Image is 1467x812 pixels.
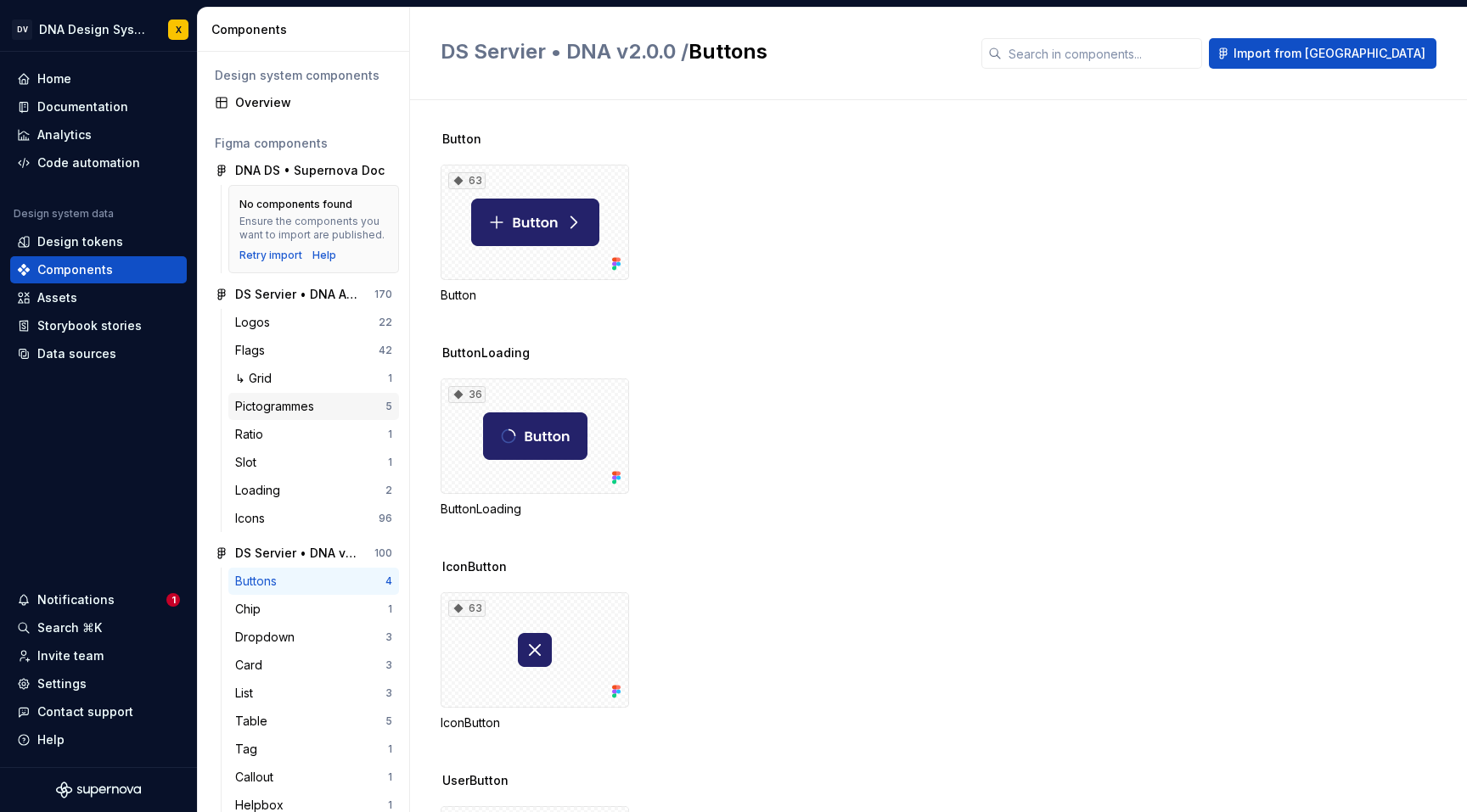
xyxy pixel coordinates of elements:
div: Contact support [37,703,133,720]
div: 2 [385,484,392,497]
div: Buttons [235,573,284,590]
a: ↳ Grid1 [228,365,399,392]
div: Components [37,261,113,278]
div: Help [37,731,65,748]
div: 63Button [441,165,629,304]
a: Chip1 [228,596,399,623]
div: Ensure the components you want to import are published. [239,215,388,242]
div: IconButton [441,714,629,731]
span: Button [442,131,481,148]
div: Notifications [37,591,115,608]
div: 3 [385,658,392,672]
div: 36ButtonLoading [441,378,629,518]
div: 5 [385,714,392,728]
div: 170 [374,288,392,301]
a: Code automation [10,149,187,176]
a: Table5 [228,708,399,735]
a: Settings [10,670,187,697]
a: Dropdown3 [228,624,399,651]
div: Tag [235,741,264,758]
svg: Supernova Logo [56,781,141,798]
div: 3 [385,686,392,700]
a: Ratio1 [228,421,399,448]
div: Slot [235,454,263,471]
span: ButtonLoading [442,344,530,361]
div: Icons [235,510,272,527]
button: Retry import [239,249,302,262]
a: Callout1 [228,764,399,791]
div: 1 [388,456,392,469]
a: Overview [208,89,399,116]
div: DNA DS • Supernova Doc [235,162,385,179]
div: Card [235,657,269,674]
div: 1 [388,602,392,616]
div: 1 [388,428,392,441]
div: 36 [448,386,486,403]
a: Analytics [10,121,187,148]
div: Loading [235,482,287,499]
button: Import from [GEOGRAPHIC_DATA] [1209,38,1436,69]
div: 63 [448,172,486,189]
div: 100 [374,546,392,560]
a: Storybook stories [10,312,187,339]
div: 22 [379,316,392,329]
a: Home [10,65,187,92]
div: Design system data [14,207,114,221]
button: Notifications1 [10,586,187,613]
a: Pictogrammes5 [228,393,399,420]
a: Documentation [10,93,187,120]
div: Dropdown [235,629,301,646]
div: Logos [235,314,277,331]
a: Logos22 [228,309,399,336]
a: Tag1 [228,736,399,763]
div: Button [441,287,629,304]
a: Loading2 [228,477,399,504]
a: Data sources [10,340,187,367]
div: X [176,23,182,36]
div: Overview [235,94,392,111]
button: DVDNA Design SystemX [3,11,194,48]
div: DS Servier • DNA v2.0.0 [235,545,362,562]
div: Pictogrammes [235,398,321,415]
div: 96 [379,512,392,525]
div: 5 [385,400,392,413]
button: Search ⌘K [10,614,187,641]
div: 1 [388,372,392,385]
div: DV [12,20,32,40]
div: 4 [385,574,392,588]
div: 1 [388,770,392,784]
div: 63IconButton [441,592,629,731]
div: 63 [448,600,486,617]
a: Buttons4 [228,568,399,595]
div: Storybook stories [37,317,142,334]
span: 1 [166,593,180,607]
div: Table [235,713,274,730]
div: 3 [385,630,392,644]
a: Design tokens [10,228,187,255]
button: Contact support [10,698,187,725]
div: Chip [235,601,267,618]
div: List [235,685,260,702]
h2: Buttons [441,38,961,65]
a: DNA DS • Supernova Doc [208,157,399,184]
div: Settings [37,675,87,692]
div: Design tokens [37,233,123,250]
div: DNA Design System [39,21,148,38]
input: Search in components... [1002,38,1202,69]
a: Flags42 [228,337,399,364]
div: Assets [37,289,77,306]
div: Code automation [37,154,140,171]
div: DS Servier • DNA Assets [235,286,362,303]
div: Search ⌘K [37,619,102,636]
a: Help [312,249,336,262]
a: List3 [228,680,399,707]
div: ButtonLoading [441,501,629,518]
div: Callout [235,769,280,786]
a: DS Servier • DNA v2.0.0100 [208,540,399,567]
div: Data sources [37,345,116,362]
div: 1 [388,798,392,812]
span: DS Servier • DNA v2.0.0 / [441,39,689,64]
div: Components [211,21,402,38]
